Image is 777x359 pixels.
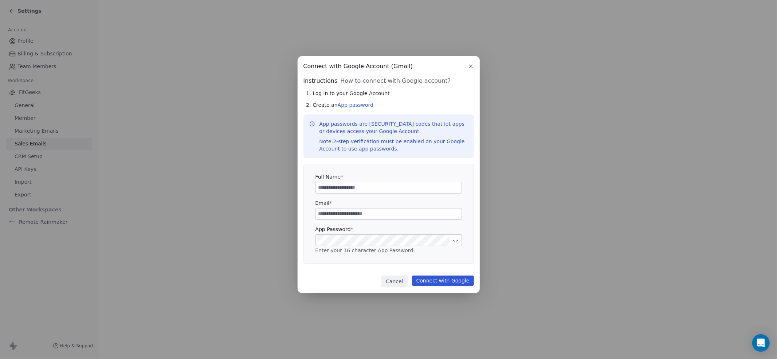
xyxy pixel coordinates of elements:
[319,138,468,152] div: 2-step verification must be enabled on your Google Account to use app passwords.
[319,138,333,144] span: Note:
[20,42,25,48] img: tab_domain_overview_orange.svg
[28,43,65,48] div: Domain Overview
[315,173,462,180] label: Full Name
[72,42,78,48] img: tab_keywords_by_traffic_grey.svg
[381,276,407,287] button: Cancel
[306,101,374,109] span: 2. Create an
[319,120,468,152] p: App passwords are [SECURITY_DATA] codes that let apps or devices access your Google Account.
[20,12,36,17] div: v 4.0.25
[340,77,451,85] span: How to connect with Google account?
[19,19,80,25] div: Domain: [DOMAIN_NAME]
[81,43,123,48] div: Keywords by Traffic
[412,276,474,286] button: Connect with Google
[315,199,462,207] label: Email
[315,226,462,233] label: App Password
[338,102,373,108] a: App password
[12,19,17,25] img: website_grey.svg
[315,247,413,253] span: Enter your 16 character App Password
[303,77,338,85] span: Instructions
[303,62,413,71] span: Connect with Google Account (Gmail)
[12,12,17,17] img: logo_orange.svg
[306,90,390,97] span: 1. Log in to your Google Account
